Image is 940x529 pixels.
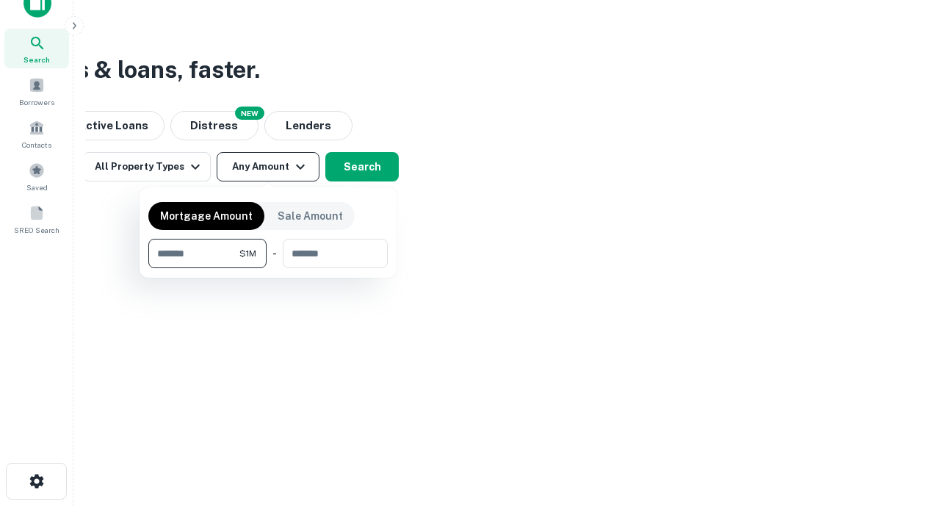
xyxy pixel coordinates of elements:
p: Mortgage Amount [160,208,253,224]
span: $1M [239,247,256,260]
p: Sale Amount [278,208,343,224]
div: - [272,239,277,268]
iframe: Chat Widget [867,411,940,482]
